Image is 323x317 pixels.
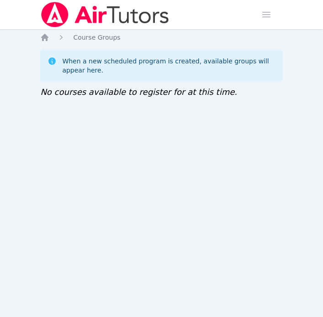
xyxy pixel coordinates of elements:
[40,87,237,97] span: No courses available to register for at this time.
[73,33,120,42] a: Course Groups
[40,33,282,42] nav: Breadcrumb
[62,57,275,75] div: When a new scheduled program is created, available groups will appear here.
[40,2,169,27] img: Air Tutors
[73,34,120,41] span: Course Groups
